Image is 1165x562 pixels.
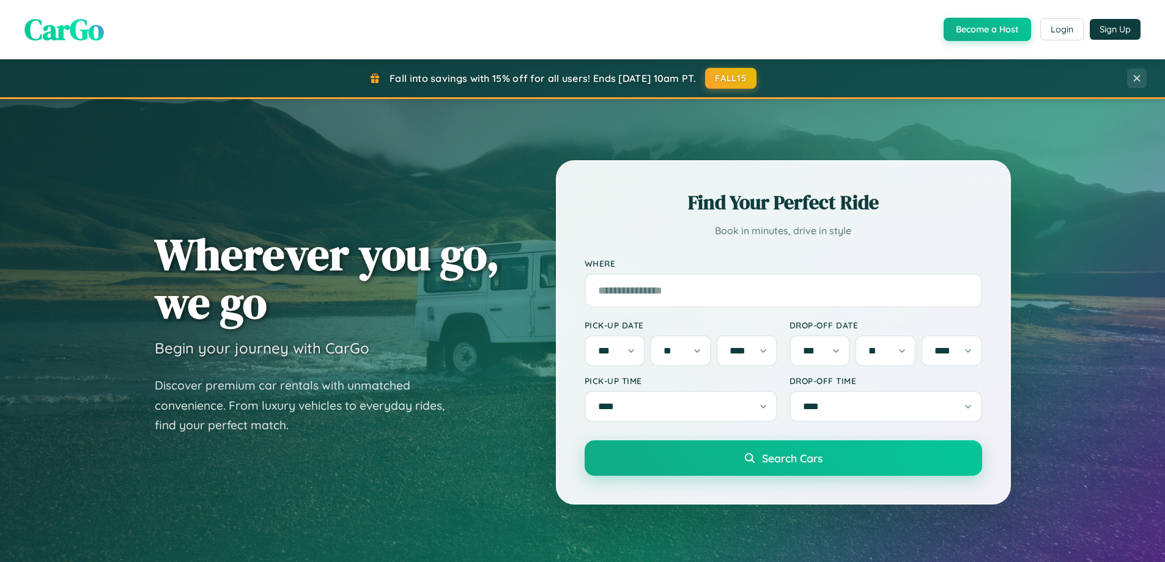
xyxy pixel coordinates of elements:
h3: Begin your journey with CarGo [155,339,369,357]
button: Become a Host [944,18,1031,41]
span: CarGo [24,9,104,50]
label: Where [585,258,982,268]
label: Pick-up Date [585,320,777,330]
span: Search Cars [762,451,823,465]
button: FALL15 [705,68,756,89]
label: Drop-off Time [790,375,982,386]
span: Fall into savings with 15% off for all users! Ends [DATE] 10am PT. [390,72,696,84]
h1: Wherever you go, we go [155,230,500,327]
label: Pick-up Time [585,375,777,386]
button: Sign Up [1090,19,1141,40]
p: Discover premium car rentals with unmatched convenience. From luxury vehicles to everyday rides, ... [155,375,460,435]
label: Drop-off Date [790,320,982,330]
button: Search Cars [585,440,982,476]
p: Book in minutes, drive in style [585,222,982,240]
h2: Find Your Perfect Ride [585,189,982,216]
button: Login [1040,18,1084,40]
